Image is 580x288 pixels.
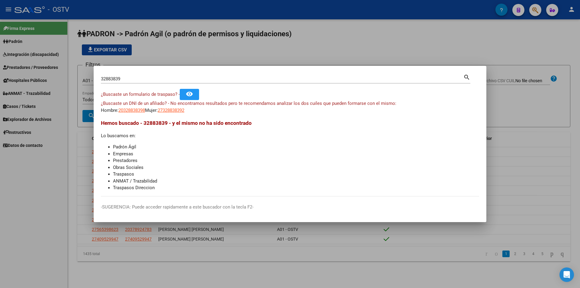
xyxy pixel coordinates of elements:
mat-icon: remove_red_eye [186,90,193,98]
span: 20328838398 [118,108,145,113]
li: Traspasos Direccion [113,184,479,191]
li: Prestadores [113,157,479,164]
li: Padrón Ágil [113,144,479,150]
span: Hemos buscado - 32883839 - y el mismo no ha sido encontrado [101,120,252,126]
mat-icon: search [463,73,470,80]
li: Empresas [113,150,479,157]
li: Obras Sociales [113,164,479,171]
div: Hombre: Mujer: [101,100,479,114]
p: -SUGERENCIA: Puede acceder rapidamente a este buscador con la tecla F2- [101,204,479,211]
span: 27328838392 [158,108,184,113]
span: ¿Buscaste un DNI de un afiliado? - No encontramos resultados pero te recomendamos analizar los do... [101,101,396,106]
li: Traspasos [113,171,479,178]
div: Lo buscamos en: [101,119,479,191]
li: ANMAT / Trazabilidad [113,178,479,185]
span: ¿Buscaste un formulario de traspaso? - [101,92,180,97]
div: Open Intercom Messenger [559,267,574,282]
